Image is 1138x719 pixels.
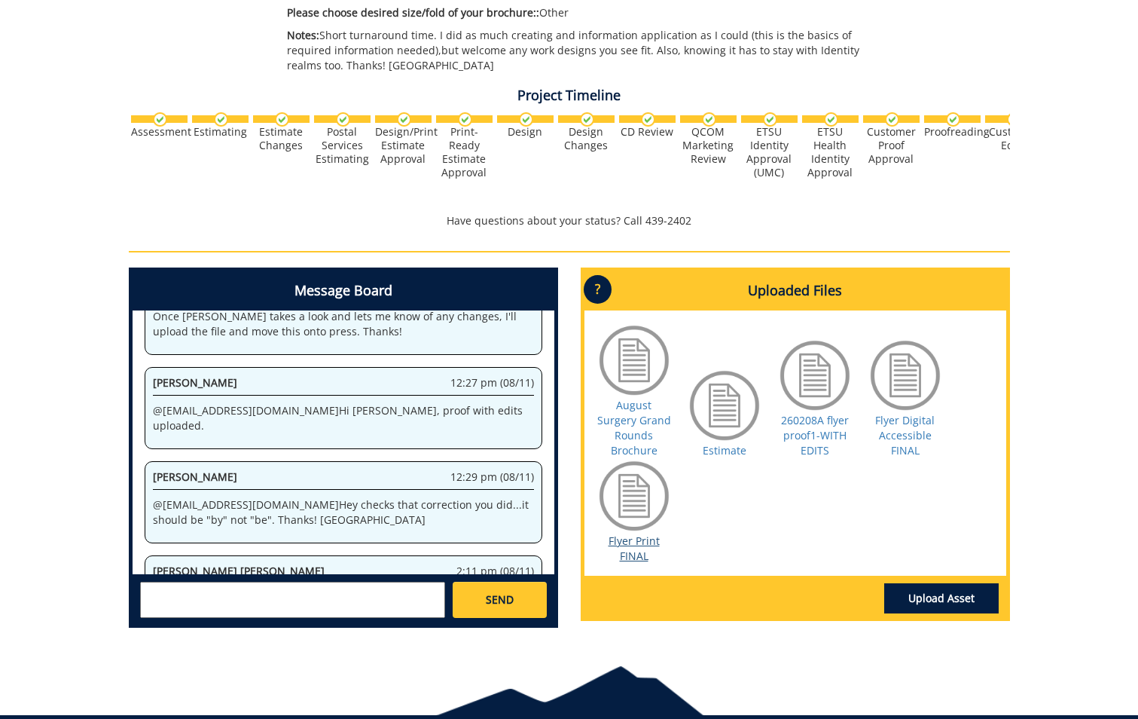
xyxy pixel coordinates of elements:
img: checkmark [336,112,350,127]
p: ? [584,275,612,304]
div: ETSU Identity Approval (UMC) [741,125,798,179]
span: Please choose desired size/fold of your brochure:: [287,5,539,20]
span: [PERSON_NAME] [PERSON_NAME] [153,564,325,578]
img: checkmark [1007,112,1021,127]
div: Postal Services Estimating [314,125,371,166]
div: Estimate Changes [253,125,310,152]
p: Other [287,5,877,20]
div: ETSU Health Identity Approval [802,125,859,179]
span: Notes: [287,28,319,42]
img: checkmark [702,112,716,127]
h4: Uploaded Files [584,271,1006,311]
a: August Surgery Grand Rounds Brochure [597,398,671,457]
img: checkmark [641,112,655,127]
div: Customer Edits [985,125,1042,152]
img: checkmark [397,112,411,127]
div: Design Changes [558,125,615,152]
img: checkmark [885,112,899,127]
a: Flyer Print FINAL [609,534,660,563]
img: checkmark [946,112,960,127]
a: Estimate [703,443,746,457]
a: Flyer Digital Accessible FINAL [875,413,935,457]
p: @ [EMAIL_ADDRESS][DOMAIN_NAME] Hi [PERSON_NAME], proof with edits uploaded. [153,403,534,433]
div: Assessment [131,125,188,139]
a: Upload Asset [884,583,999,613]
a: 260208A flyer proof1-WITH EDITS [781,413,849,457]
span: [PERSON_NAME] [153,375,237,390]
img: checkmark [519,112,533,127]
span: 2:11 pm (08/11) [456,564,534,579]
h4: Message Board [133,271,554,311]
div: Proofreading [924,125,981,139]
img: checkmark [153,112,167,127]
h4: Project Timeline [129,88,1010,103]
img: checkmark [824,112,838,127]
p: Short turnaround time. I did as much creating and information application as I could (this is the... [287,28,877,73]
div: Design [497,125,554,139]
div: Design/Print Estimate Approval [375,125,432,166]
div: Customer Proof Approval [863,125,920,166]
div: QCOM Marketing Review [680,125,737,166]
span: 12:27 pm (08/11) [450,375,534,390]
img: checkmark [275,112,289,127]
span: SEND [486,592,514,607]
p: @ [EMAIL_ADDRESS][DOMAIN_NAME] This is on proofreading right now. Once [PERSON_NAME] takes a look... [153,294,534,339]
p: Have questions about your status? Call 439-2402 [129,213,1010,228]
textarea: messageToSend [140,582,445,618]
div: Print-Ready Estimate Approval [436,125,493,179]
img: checkmark [580,112,594,127]
div: CD Review [619,125,676,139]
a: SEND [453,582,546,618]
p: @ [EMAIL_ADDRESS][DOMAIN_NAME] Hey checks that correction you did...it should be "by" not "be". T... [153,497,534,528]
img: checkmark [458,112,472,127]
img: checkmark [214,112,228,127]
span: [PERSON_NAME] [153,470,237,484]
div: Estimating [192,125,249,139]
img: checkmark [763,112,777,127]
span: 12:29 pm (08/11) [450,470,534,485]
